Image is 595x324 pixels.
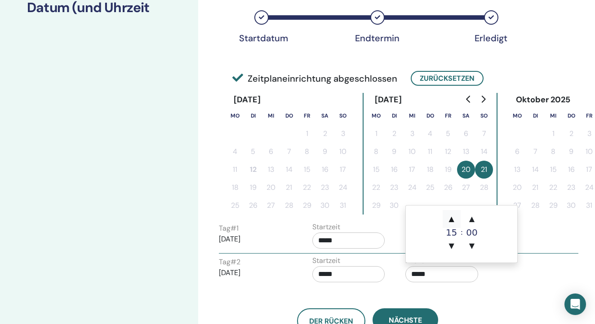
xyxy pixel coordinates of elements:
[562,107,580,125] th: Donnerstag
[457,125,475,143] button: 6
[562,143,580,161] button: 9
[439,143,457,161] button: 12
[232,72,397,85] span: Zeitplaneinrichtung abgeschlossen
[475,125,493,143] button: 7
[457,161,475,179] button: 20
[367,93,409,107] div: [DATE]
[312,222,340,232] label: Startzeit
[367,179,385,197] button: 22
[262,107,280,125] th: Mittwoch
[280,107,298,125] th: Donnerstag
[334,197,352,215] button: 31
[367,197,385,215] button: 29
[443,210,461,228] span: ▲
[316,125,334,143] button: 2
[562,161,580,179] button: 16
[526,161,544,179] button: 14
[526,107,544,125] th: Dienstag
[334,161,352,179] button: 17
[385,161,403,179] button: 16
[508,179,526,197] button: 20
[367,161,385,179] button: 15
[508,197,526,215] button: 27
[280,197,298,215] button: 28
[421,161,439,179] button: 18
[421,107,439,125] th: Donnerstag
[463,237,481,255] span: ▼
[421,179,439,197] button: 25
[526,143,544,161] button: 7
[385,143,403,161] button: 9
[439,125,457,143] button: 5
[244,107,262,125] th: Dienstag
[562,179,580,197] button: 23
[476,90,490,108] button: Go to next month
[526,197,544,215] button: 28
[355,33,400,44] div: Endtermin
[244,143,262,161] button: 5
[367,125,385,143] button: 1
[439,179,457,197] button: 26
[298,143,316,161] button: 8
[244,179,262,197] button: 19
[385,107,403,125] th: Dienstag
[226,161,244,179] button: 11
[334,125,352,143] button: 3
[475,143,493,161] button: 14
[457,143,475,161] button: 13
[411,71,484,86] button: Zurücksetzen
[443,228,461,237] div: 15
[526,179,544,197] button: 21
[508,93,577,107] div: Oktober 2025
[219,223,239,234] label: Tag # 1
[298,107,316,125] th: Freitag
[475,107,493,125] th: Sonntag
[239,33,284,44] div: Startdatum
[421,143,439,161] button: 11
[385,179,403,197] button: 23
[316,161,334,179] button: 16
[508,161,526,179] button: 13
[562,197,580,215] button: 30
[334,107,352,125] th: Sonntag
[367,143,385,161] button: 8
[475,161,493,179] button: 21
[262,161,280,179] button: 13
[262,179,280,197] button: 20
[219,257,240,267] label: Tag # 2
[244,197,262,215] button: 26
[475,179,493,197] button: 28
[316,143,334,161] button: 9
[280,179,298,197] button: 21
[367,107,385,125] th: Montag
[403,107,421,125] th: Mittwoch
[403,125,421,143] button: 3
[219,267,292,278] p: [DATE]
[443,237,461,255] span: ▼
[544,197,562,215] button: 29
[226,197,244,215] button: 25
[316,107,334,125] th: Samstag
[461,210,463,255] div: :
[457,179,475,197] button: 27
[226,93,268,107] div: [DATE]
[403,161,421,179] button: 17
[280,143,298,161] button: 7
[316,197,334,215] button: 30
[226,143,244,161] button: 4
[508,143,526,161] button: 6
[298,197,316,215] button: 29
[262,197,280,215] button: 27
[421,125,439,143] button: 4
[298,125,316,143] button: 1
[462,90,476,108] button: Go to previous month
[544,143,562,161] button: 8
[403,179,421,197] button: 24
[219,234,292,245] p: [DATE]
[564,293,586,315] div: Open Intercom Messenger
[334,179,352,197] button: 24
[226,179,244,197] button: 18
[244,161,262,179] button: 12
[334,143,352,161] button: 10
[544,125,562,143] button: 1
